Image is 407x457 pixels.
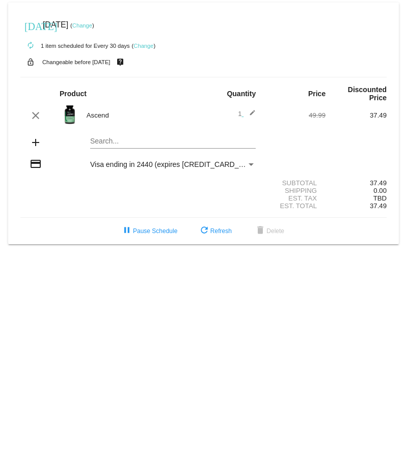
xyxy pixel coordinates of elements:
mat-icon: pause [121,225,133,237]
img: Image-1-Carousel-Ascend-Transp.png [60,104,80,125]
div: 49.99 [264,111,325,119]
small: 1 item scheduled for Every 30 days [20,43,130,49]
span: 1 [238,110,256,118]
strong: Discounted Price [348,85,387,102]
span: 37.49 [370,202,387,210]
strong: Product [60,90,87,98]
a: Change [72,22,92,28]
mat-icon: [DATE] [24,19,37,32]
div: 37.49 [325,179,387,187]
mat-icon: credit_card [30,158,42,170]
small: ( ) [70,22,94,28]
mat-icon: edit [243,109,256,122]
strong: Quantity [227,90,256,98]
mat-select: Payment Method [90,160,256,168]
small: ( ) [132,43,156,49]
div: Shipping [264,187,325,194]
div: Ascend [82,111,204,119]
span: Refresh [198,227,232,235]
mat-icon: delete [254,225,266,237]
button: Refresh [190,222,240,240]
mat-icon: refresh [198,225,210,237]
div: Est. Tax [264,194,325,202]
mat-icon: autorenew [24,40,37,52]
button: Delete [246,222,292,240]
small: Changeable before [DATE] [42,59,111,65]
mat-icon: add [30,136,42,149]
span: Visa ending in 2440 (expires [CREDIT_CARD_DATA]) [90,160,261,168]
span: Pause Schedule [121,227,177,235]
span: TBD [373,194,387,202]
mat-icon: live_help [114,55,126,69]
div: 37.49 [325,111,387,119]
mat-icon: clear [30,109,42,122]
input: Search... [90,137,256,146]
span: 0.00 [373,187,387,194]
div: Est. Total [264,202,325,210]
a: Change [133,43,153,49]
button: Pause Schedule [113,222,185,240]
strong: Price [308,90,325,98]
div: Subtotal [264,179,325,187]
span: Delete [254,227,284,235]
mat-icon: lock_open [24,55,37,69]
